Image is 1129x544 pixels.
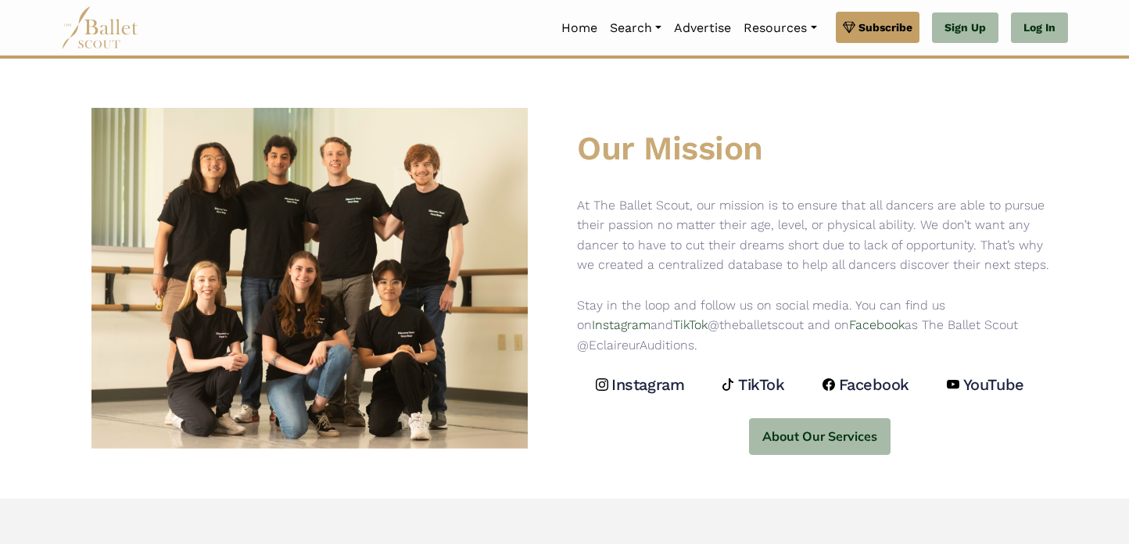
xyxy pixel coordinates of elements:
a: Instagram [592,317,651,332]
h4: Facebook [839,374,909,395]
h4: TikTok [738,374,784,395]
span: Subscribe [858,19,912,36]
img: facebook logo [823,378,835,391]
a: Resources [737,12,823,45]
img: instagram logo [596,378,608,391]
a: Home [555,12,604,45]
h4: YouTube [963,374,1024,395]
a: Facebook [823,374,913,395]
a: Log In [1011,13,1068,44]
a: Sign Up [932,13,998,44]
img: gem.svg [843,19,855,36]
h1: Our Mission [577,127,1062,170]
a: TikTok [722,374,788,395]
a: TikTok [673,317,708,332]
img: Ballet Scout Group Picture [91,102,528,455]
img: tiktok logo [722,378,734,391]
a: Instagram [596,374,688,395]
a: About Our Services [577,399,1062,455]
a: Subscribe [836,12,919,43]
a: Search [604,12,668,45]
a: Facebook [849,317,905,332]
a: YouTube [947,374,1027,395]
h4: Instagram [611,374,684,395]
button: About Our Services [749,418,891,455]
p: At The Ballet Scout, our mission is to ensure that all dancers are able to pursue their passion n... [577,195,1062,356]
a: Advertise [668,12,737,45]
img: youtube logo [947,378,959,391]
